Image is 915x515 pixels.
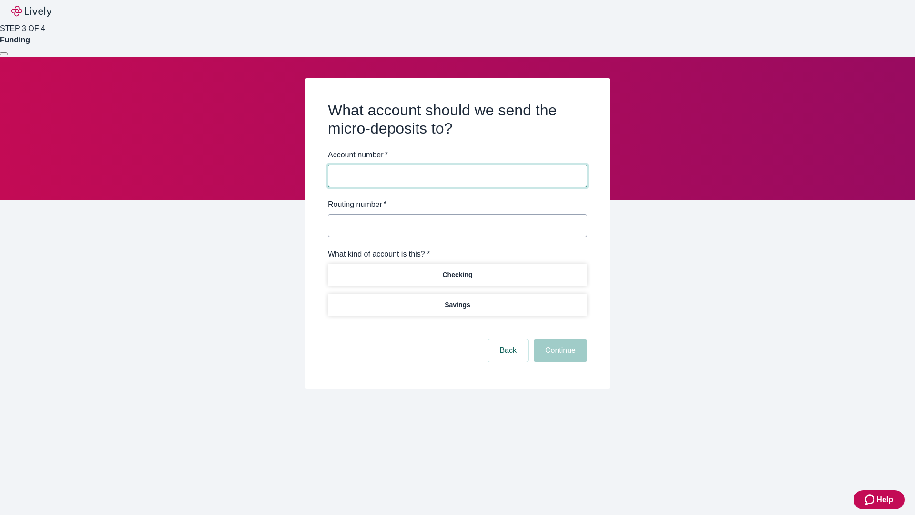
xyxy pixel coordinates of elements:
[328,149,388,161] label: Account number
[11,6,51,17] img: Lively
[328,248,430,260] label: What kind of account is this? *
[854,490,905,509] button: Zendesk support iconHelp
[876,494,893,505] span: Help
[865,494,876,505] svg: Zendesk support icon
[445,300,470,310] p: Savings
[488,339,528,362] button: Back
[442,270,472,280] p: Checking
[328,199,386,210] label: Routing number
[328,294,587,316] button: Savings
[328,101,587,138] h2: What account should we send the micro-deposits to?
[328,264,587,286] button: Checking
